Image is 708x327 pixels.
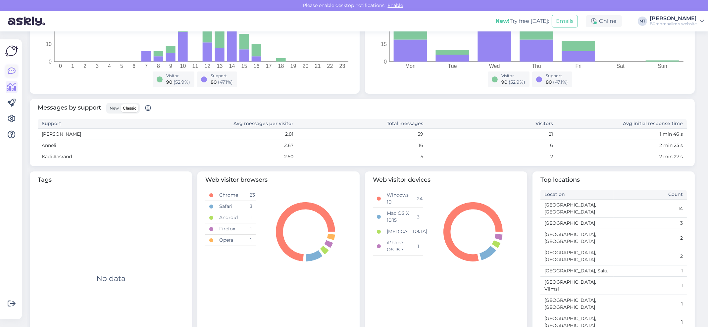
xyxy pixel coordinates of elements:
tspan: 1 [71,63,74,69]
span: Web visitor devices [373,175,519,184]
td: 23 [246,190,256,201]
img: Askly Logo [5,45,18,57]
tspan: Mon [405,63,416,69]
span: Tags [38,175,184,184]
td: 2.67 [168,140,297,151]
tspan: 7 [145,63,148,69]
td: Safari [215,201,245,212]
tspan: 8 [157,63,160,69]
tspan: 13 [217,63,223,69]
td: 24 [413,190,423,208]
tspan: 11 [192,63,198,69]
td: 2 [614,247,687,265]
td: 1 [246,223,256,235]
td: 1 [246,235,256,246]
button: Emails [552,15,578,27]
td: 1 [614,295,687,313]
td: 2.81 [168,129,297,140]
td: [GEOGRAPHIC_DATA], Saku [540,265,614,277]
span: 80 [546,79,552,85]
span: ( 47.1 %) [553,79,568,85]
tspan: 16 [254,63,260,69]
span: 90 [502,79,508,85]
td: 1 [413,237,423,256]
td: [GEOGRAPHIC_DATA], Viimsi [540,277,614,295]
tspan: 0 [49,59,52,65]
td: [MEDICAL_DATA] [383,226,413,237]
td: Kadi Aasrand [38,151,168,163]
th: Total messages [297,119,427,129]
div: Support [546,73,568,79]
td: 2 min 27 s [557,151,687,163]
tspan: Wed [489,63,500,69]
div: MT [638,17,647,26]
th: Avg messages per visitor [168,119,297,129]
span: Classic [123,106,136,111]
td: Windows 10 [383,190,413,208]
tspan: 21 [315,63,321,69]
td: [GEOGRAPHIC_DATA], [GEOGRAPHIC_DATA] [540,295,614,313]
div: [PERSON_NAME] [650,16,697,21]
div: Visitor [502,73,526,79]
tspan: 0 [59,63,62,69]
tspan: Thu [532,63,541,69]
tspan: 18 [278,63,284,69]
tspan: 20 [303,63,309,69]
tspan: 9 [169,63,172,69]
td: 2 [427,151,557,163]
span: 90 [167,79,173,85]
td: 14 [614,200,687,218]
td: Opera [215,235,245,246]
td: [GEOGRAPHIC_DATA], [GEOGRAPHIC_DATA] [540,247,614,265]
td: 1 min 46 s [557,129,687,140]
tspan: 5 [120,63,123,69]
div: Online [586,15,622,27]
td: 3 [246,201,256,212]
tspan: 10 [46,41,52,47]
td: 2.50 [168,151,297,163]
span: New [110,106,119,111]
td: Anneli [38,140,168,151]
th: Location [540,190,614,200]
tspan: 10 [180,63,186,69]
span: Web visitor browsers [205,175,352,184]
span: ( 47.1 %) [218,79,233,85]
a: [PERSON_NAME]Büroomaailm's website [650,16,704,26]
tspan: 2 [83,63,86,69]
div: Visitor [167,73,190,79]
td: 6 [427,140,557,151]
tspan: 23 [339,63,345,69]
td: 2 min 25 s [557,140,687,151]
span: 80 [211,79,217,85]
th: Visitors [427,119,557,129]
th: Count [614,190,687,200]
tspan: 22 [327,63,333,69]
tspan: 19 [290,63,296,69]
td: 21 [427,129,557,140]
tspan: Sun [658,63,667,69]
tspan: 4 [108,63,111,69]
td: Android [215,212,245,223]
tspan: 3 [96,63,99,69]
td: 16 [297,140,427,151]
th: Support [38,119,168,129]
tspan: 17 [266,63,272,69]
td: 2 [614,229,687,247]
tspan: Sat [617,63,625,69]
span: ( 52.9 %) [509,79,526,85]
td: 1 [413,226,423,237]
td: 1 [614,277,687,295]
tspan: 12 [205,63,211,69]
td: 3 [614,218,687,229]
span: ( 52.9 %) [174,79,190,85]
td: 1 [246,212,256,223]
span: Top locations [540,175,687,184]
span: Enable [386,2,405,8]
div: Büroomaailm's website [650,21,697,26]
td: 59 [297,129,427,140]
td: [PERSON_NAME] [38,129,168,140]
tspan: 0 [384,59,387,65]
tspan: 6 [132,63,135,69]
tspan: 14 [229,63,235,69]
td: 3 [413,208,423,226]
